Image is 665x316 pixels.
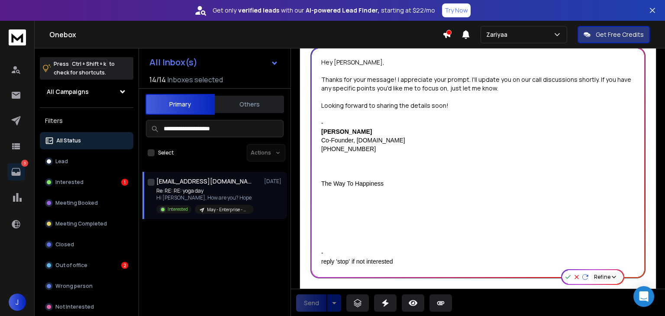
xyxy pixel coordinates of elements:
[145,94,215,115] button: Primary
[56,137,81,144] p: All Status
[40,215,133,232] button: Meeting Completed
[9,29,26,45] img: logo
[149,74,166,85] span: 14 / 14
[40,236,133,253] button: Closed
[21,160,28,167] p: 3
[306,6,379,15] strong: AI-powered Lead Finder,
[142,54,285,71] button: All Inbox(s)
[149,58,197,67] h1: All Inbox(s)
[55,179,84,186] p: Interested
[596,30,644,39] p: Get Free Credits
[40,194,133,212] button: Meeting Booked
[40,298,133,316] button: Not Interested
[54,60,115,77] p: Press to check for shortcuts.
[156,187,254,194] p: Re: RE: RE: yoga day
[40,132,133,149] button: All Status
[40,115,133,127] h3: Filters
[40,83,133,100] button: All Campaigns
[55,220,107,227] p: Meeting Completed
[213,6,435,15] p: Get only with our starting at $22/mo
[49,29,442,40] h1: Onebox
[40,174,133,191] button: Interested1
[578,26,650,43] button: Get Free Credits
[486,30,511,39] p: Zariyaa
[40,153,133,170] button: Lead
[442,3,471,17] button: Try Now
[55,158,68,165] p: Lead
[121,262,128,269] div: 2
[591,272,621,282] button: Refine
[445,6,468,15] p: Try Now
[633,286,654,307] div: Open Intercom Messenger
[71,59,107,69] span: Ctrl + Shift + k
[55,200,98,206] p: Meeting Booked
[168,206,188,213] p: Interested
[321,249,393,265] span: - reply 'stop' if not interested
[40,257,133,274] button: Out of office2
[215,95,284,114] button: Others
[121,179,128,186] div: 1
[9,293,26,311] button: J
[238,6,279,15] strong: verified leads
[168,74,223,85] h3: Inboxes selected
[321,119,405,187] span: - Co-Founder, [DOMAIN_NAME] [PHONE_NUMBER] The Way To Happiness
[55,283,93,290] p: Wrong person
[156,194,254,201] p: Hi [PERSON_NAME], How are you? Hope
[321,58,635,266] div: Hey [PERSON_NAME], Thanks for your message! I appreciate your prompt. I'll update you on our call...
[40,277,133,295] button: Wrong person
[55,262,87,269] p: Out of office
[55,303,94,310] p: Not Interested
[47,87,89,96] h1: All Campaigns
[158,149,174,156] label: Select
[207,206,249,213] p: May - Enterprise - HR Director + VP - [GEOGRAPHIC_DATA]
[321,128,372,135] strong: [PERSON_NAME]
[7,163,25,181] a: 3
[156,177,252,186] h1: [EMAIL_ADDRESS][DOMAIN_NAME]
[55,241,74,248] p: Closed
[264,178,284,185] p: [DATE]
